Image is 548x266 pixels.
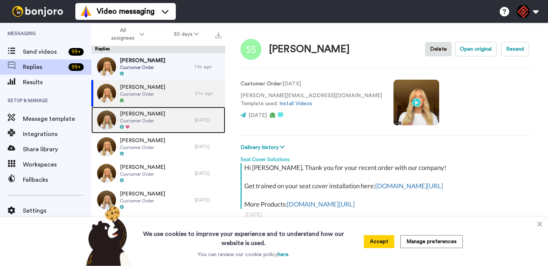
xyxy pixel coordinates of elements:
[97,164,116,183] img: d19811c7-2937-41f4-b058-6dbe87269fd1-thumb.jpg
[195,197,221,203] div: [DATE]
[120,83,165,91] span: [PERSON_NAME]
[195,144,221,150] div: [DATE]
[278,252,288,257] a: here
[241,143,287,152] button: Delivery history
[241,81,281,87] strong: Customer Order
[23,160,91,169] span: Workspaces
[501,42,529,56] button: Resend
[120,163,165,171] span: [PERSON_NAME]
[375,182,443,190] a: [DOMAIN_NAME][URL]
[91,53,225,80] a: [PERSON_NAME]Customer Order1 hr. ago
[269,44,350,55] div: [PERSON_NAME]
[23,62,65,72] span: Replies
[120,171,165,177] span: Customer Order
[215,32,221,38] img: export.svg
[97,191,116,210] img: 036751aa-f9be-411c-b915-3c9933234beb-thumb.jpg
[120,57,165,64] span: [PERSON_NAME]
[91,107,225,133] a: [PERSON_NAME]Customer Order[DATE]
[195,90,221,96] div: 3 hr. ago
[107,27,138,42] span: All assignees
[241,39,261,60] img: Image of Scott Smathers
[120,118,165,124] span: Customer Order
[120,137,165,144] span: [PERSON_NAME]
[9,6,66,17] img: bj-logo-header-white.svg
[195,117,221,123] div: [DATE]
[91,46,225,53] div: Replies
[91,133,225,160] a: [PERSON_NAME]Customer Order[DATE]
[135,225,352,248] h3: We use cookies to improve your experience and to understand how our website is used.
[241,92,382,108] p: [PERSON_NAME][EMAIL_ADDRESS][DOMAIN_NAME] Template used:
[23,206,91,215] span: Settings
[23,114,91,123] span: Message template
[97,111,116,130] img: 7a7b60e0-a2e3-41b4-b711-80f08efe35d1-thumb.jpg
[80,5,92,18] img: vm-color.svg
[23,130,91,139] span: Integrations
[455,42,497,56] button: Open original
[364,235,394,248] button: Accept
[249,113,267,118] span: [DATE]
[213,29,224,40] button: Export all results that match these filters now.
[97,84,116,103] img: 209614c7-71b2-4a0b-b1f2-414f5a5484a7-thumb.jpg
[23,145,91,154] span: Share library
[245,211,528,218] div: [DATE]
[91,160,225,187] a: [PERSON_NAME]Customer Order[DATE]
[120,190,165,198] span: [PERSON_NAME]
[79,205,135,266] img: bear-with-cookie.png
[91,187,225,213] a: [PERSON_NAME]Customer Order[DATE]
[241,152,533,163] div: Seat Cover Solutions
[23,78,91,87] span: Results
[68,63,84,71] div: 99 +
[120,198,165,204] span: Customer Order
[120,91,165,97] span: Customer Order
[120,144,165,151] span: Customer Order
[244,163,531,209] div: Hi [PERSON_NAME], Thank you for your recent order with our company! Get trained on your seat cove...
[120,217,165,224] span: [PERSON_NAME]
[93,24,159,45] button: All assignees
[241,80,382,88] p: : [DATE]
[287,200,355,208] a: [DOMAIN_NAME][URL]
[159,27,213,41] button: 30 days
[195,170,221,176] div: [DATE]
[400,235,463,248] button: Manage preferences
[23,47,65,56] span: Send videos
[23,175,91,184] span: Fallbacks
[97,137,116,156] img: 4d26e47f-74f0-436c-972f-22d25dd5ea9e-thumb.jpg
[68,48,84,56] div: 99 +
[97,6,155,17] span: Video messaging
[91,80,225,107] a: [PERSON_NAME]Customer Order3 hr. ago
[97,57,116,76] img: 23d6719b-a981-4507-9709-2e8ee8dcb892-thumb.jpg
[120,64,165,71] span: Customer Order
[425,42,452,56] button: Delete
[120,110,165,118] span: [PERSON_NAME]
[198,251,290,258] p: You can review our cookie policy .
[279,101,312,106] a: Install Videos
[91,213,225,240] a: [PERSON_NAME]Customer Order[DATE]
[195,64,221,70] div: 1 hr. ago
